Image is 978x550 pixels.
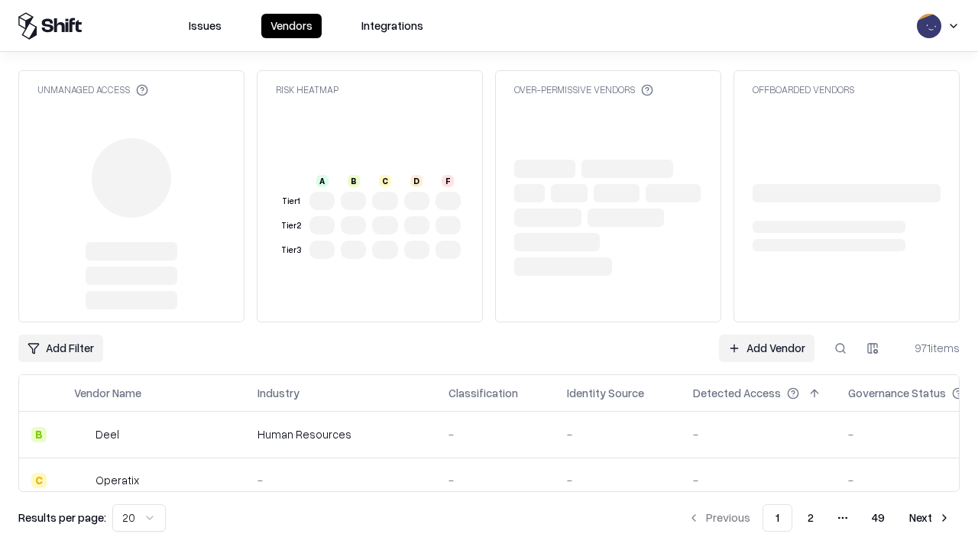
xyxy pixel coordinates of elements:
div: Over-Permissive Vendors [514,83,653,96]
div: Deel [96,426,119,442]
div: - [567,472,669,488]
div: - [567,426,669,442]
div: - [693,426,824,442]
div: A [316,175,329,187]
nav: pagination [678,504,960,532]
button: 2 [795,504,826,532]
a: Add Vendor [719,335,814,362]
div: Unmanaged Access [37,83,148,96]
div: - [257,472,424,488]
div: Vendor Name [74,385,141,401]
div: B [348,175,360,187]
p: Results per page: [18,510,106,526]
div: Governance Status [848,385,946,401]
img: Operatix [74,473,89,488]
div: F [442,175,454,187]
img: Deel [74,427,89,442]
div: - [693,472,824,488]
button: Issues [180,14,231,38]
button: Add Filter [18,335,103,362]
div: C [379,175,391,187]
button: Next [900,504,960,532]
div: Industry [257,385,300,401]
div: - [449,472,542,488]
div: Human Resources [257,426,424,442]
div: 971 items [899,340,960,356]
button: 1 [763,504,792,532]
div: C [31,473,47,488]
div: Identity Source [567,385,644,401]
div: Risk Heatmap [276,83,338,96]
div: Tier 2 [279,219,303,232]
div: Classification [449,385,518,401]
div: Detected Access [693,385,781,401]
div: Offboarded Vendors [753,83,854,96]
button: Integrations [352,14,432,38]
button: 49 [860,504,897,532]
div: B [31,427,47,442]
div: Tier 1 [279,195,303,208]
div: Tier 3 [279,244,303,257]
div: - [449,426,542,442]
div: Operatix [96,472,139,488]
button: Vendors [261,14,322,38]
div: D [410,175,423,187]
